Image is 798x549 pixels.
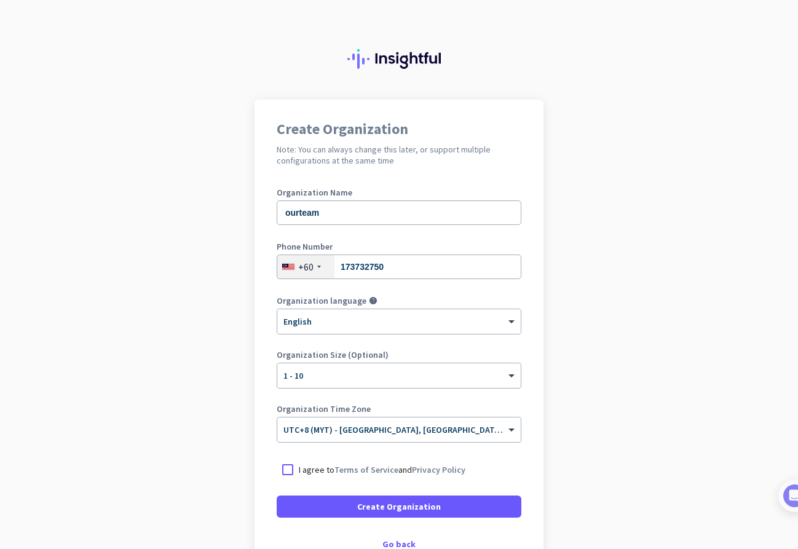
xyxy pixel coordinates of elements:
input: What is the name of your organization? [277,200,521,225]
label: Phone Number [277,242,521,251]
a: Privacy Policy [412,464,465,475]
img: Insightful [347,49,451,69]
label: Organization Time Zone [277,405,521,413]
div: Go back [277,540,521,548]
a: Terms of Service [334,464,398,475]
div: +60 [298,261,314,273]
button: Create Organization [277,496,521,518]
h1: Create Organization [277,122,521,136]
p: I agree to and [299,464,465,476]
label: Organization Name [277,188,521,197]
span: Create Organization [357,500,441,513]
h2: Note: You can always change this later, or support multiple configurations at the same time [277,144,521,166]
input: 3-2385 6789 [277,255,521,279]
i: help [369,296,377,305]
label: Organization language [277,296,366,305]
label: Organization Size (Optional) [277,350,521,359]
